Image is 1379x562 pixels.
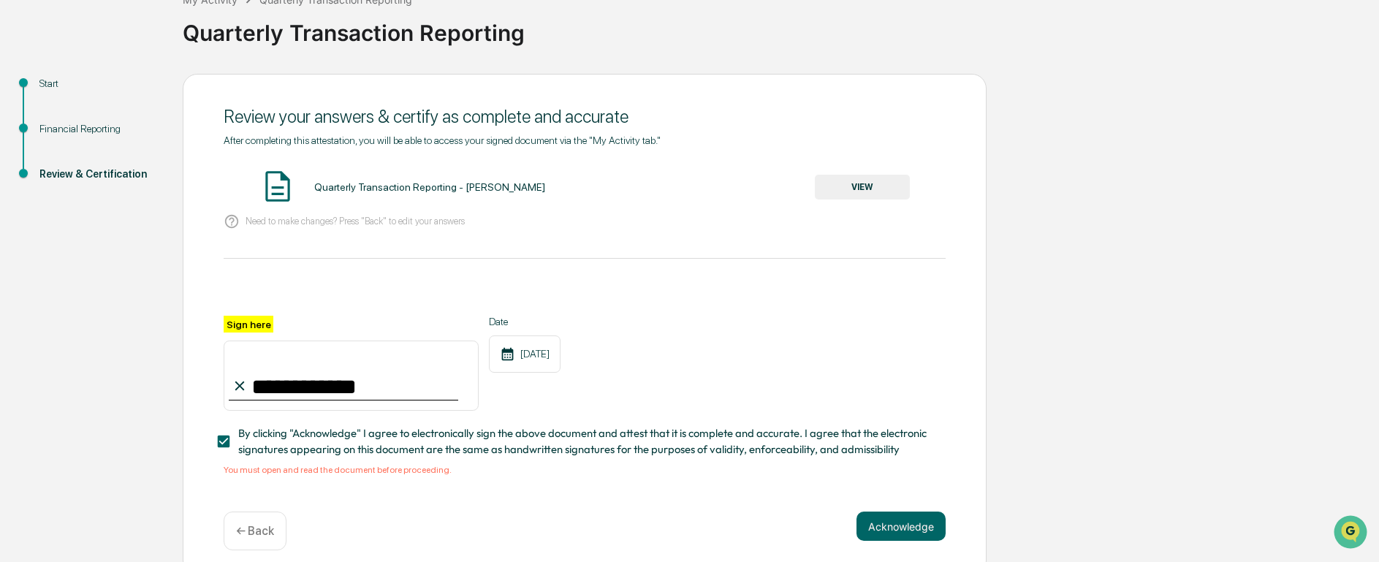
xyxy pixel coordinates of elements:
[29,212,92,227] span: Data Lookup
[224,465,946,475] div: You must open and read the document before proceeding.
[50,126,185,138] div: We're available if you need us!
[106,186,118,197] div: 🗄️
[15,31,266,54] p: How can we help?
[224,106,946,127] div: Review your answers & certify as complete and accurate
[489,316,561,327] label: Date
[9,178,100,205] a: 🖐️Preclearance
[246,216,465,227] p: Need to make changes? Press "Back" to edit your answers
[248,116,266,134] button: Start new chat
[314,181,545,193] div: Quarterly Transaction Reporting - [PERSON_NAME]
[236,524,274,538] p: ← Back
[183,8,1372,46] div: Quarterly Transaction Reporting
[145,248,177,259] span: Pylon
[224,316,273,333] label: Sign here
[121,184,181,199] span: Attestations
[238,425,934,458] span: By clicking "Acknowledge" I agree to electronically sign the above document and attest that it is...
[489,335,561,373] div: [DATE]
[103,247,177,259] a: Powered byPylon
[29,184,94,199] span: Preclearance
[9,206,98,232] a: 🔎Data Lookup
[39,121,159,137] div: Financial Reporting
[224,134,661,146] span: After completing this attestation, you will be able to access your signed document via the "My Ac...
[15,213,26,225] div: 🔎
[259,168,296,205] img: Document Icon
[15,112,41,138] img: 1746055101610-c473b297-6a78-478c-a979-82029cc54cd1
[856,512,946,541] button: Acknowledge
[39,76,159,91] div: Start
[39,167,159,182] div: Review & Certification
[1332,514,1372,553] iframe: Open customer support
[815,175,910,200] button: VIEW
[15,186,26,197] div: 🖐️
[100,178,187,205] a: 🗄️Attestations
[50,112,240,126] div: Start new chat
